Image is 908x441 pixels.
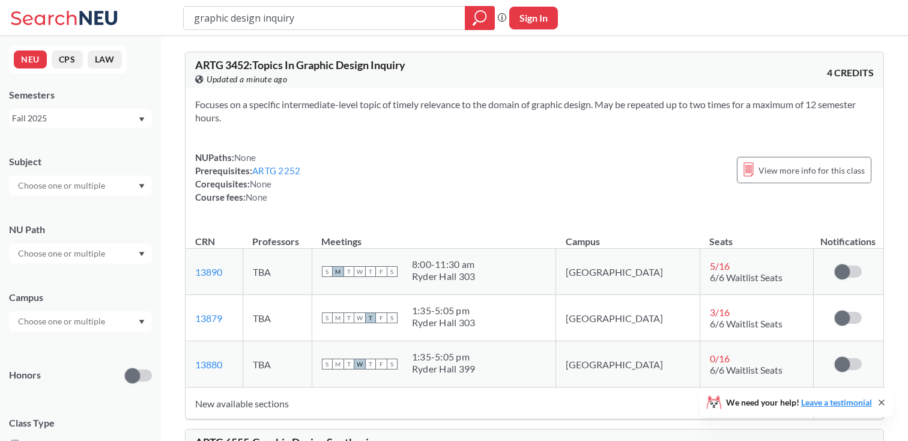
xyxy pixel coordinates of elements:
button: CPS [52,50,83,68]
span: T [365,312,376,323]
div: Dropdown arrow [9,243,152,264]
span: W [354,359,365,370]
span: W [354,266,365,277]
svg: Dropdown arrow [139,320,145,324]
span: 6/6 Waitlist Seats [710,318,782,329]
span: None [250,178,271,189]
div: magnifying glass [465,6,495,30]
div: CRN [195,235,215,248]
input: Class, professor, course number, "phrase" [193,8,456,28]
span: T [344,312,354,323]
span: Class Type [9,416,152,430]
div: Subject [9,155,152,168]
span: Updated a minute ago [207,73,287,86]
td: [GEOGRAPHIC_DATA] [556,295,700,341]
div: Dropdown arrow [9,311,152,332]
div: Campus [9,291,152,304]
td: [GEOGRAPHIC_DATA] [556,249,700,295]
span: W [354,312,365,323]
span: None [234,152,256,163]
div: 1:35 - 5:05 pm [412,351,476,363]
a: ARTG 2252 [252,165,300,176]
button: NEU [14,50,47,68]
span: View more info for this class [758,163,865,178]
div: 8:00 - 11:30 am [412,258,476,270]
span: M [333,312,344,323]
span: 6/6 Waitlist Seats [710,364,782,376]
span: 0 / 16 [710,353,730,364]
svg: Dropdown arrow [139,117,145,122]
span: S [322,359,333,370]
span: ARTG 3452 : Topics In Graphic Design Inquiry [195,58,405,71]
span: S [387,266,398,277]
span: M [333,359,344,370]
span: F [376,266,387,277]
div: NU Path [9,223,152,236]
a: 13879 [195,312,222,324]
a: 13880 [195,359,222,370]
span: M [333,266,344,277]
td: TBA [243,249,312,295]
div: Fall 2025Dropdown arrow [9,109,152,128]
span: None [246,192,267,202]
span: S [322,266,333,277]
span: 4 CREDITS [827,66,874,79]
span: T [365,266,376,277]
div: Ryder Hall 303 [412,317,476,329]
svg: magnifying glass [473,10,487,26]
input: Choose one or multiple [12,314,113,329]
div: Semesters [9,88,152,102]
a: 13890 [195,266,222,278]
span: S [322,312,333,323]
th: Campus [556,223,700,249]
svg: Dropdown arrow [139,252,145,257]
div: Dropdown arrow [9,175,152,196]
span: S [387,359,398,370]
span: T [344,359,354,370]
span: F [376,359,387,370]
td: New available sections [186,388,813,419]
span: 6/6 Waitlist Seats [710,272,782,283]
section: Focuses on a specific intermediate-level topic of timely relevance to the domain of graphic desig... [195,98,874,124]
th: Seats [700,223,813,249]
div: 1:35 - 5:05 pm [412,305,476,317]
div: Fall 2025 [12,112,138,125]
span: S [387,312,398,323]
button: LAW [88,50,122,68]
span: 5 / 16 [710,260,730,272]
span: F [376,312,387,323]
span: T [344,266,354,277]
span: T [365,359,376,370]
td: TBA [243,341,312,388]
a: Leave a testimonial [801,397,872,407]
input: Choose one or multiple [12,246,113,261]
p: Honors [9,368,41,382]
span: We need your help! [726,398,872,407]
button: Sign In [509,7,558,29]
th: Notifications [813,223,883,249]
td: TBA [243,295,312,341]
th: Professors [243,223,312,249]
div: NUPaths: Prerequisites: Corequisites: Course fees: [195,151,300,204]
div: Ryder Hall 399 [412,363,476,375]
th: Meetings [312,223,556,249]
svg: Dropdown arrow [139,184,145,189]
td: [GEOGRAPHIC_DATA] [556,341,700,388]
div: Ryder Hall 303 [412,270,476,282]
input: Choose one or multiple [12,178,113,193]
span: 3 / 16 [710,306,730,318]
